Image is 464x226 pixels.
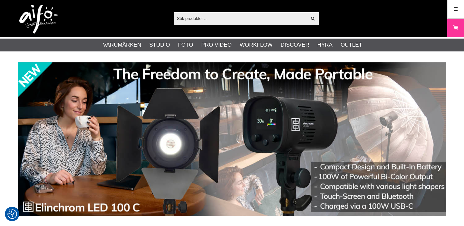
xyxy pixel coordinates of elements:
[178,41,193,49] a: Foto
[317,41,333,49] a: Hyra
[174,14,307,23] input: Sök produkter ...
[240,41,273,49] a: Workflow
[19,5,58,34] img: logo.png
[18,62,446,216] img: Annons:002 banner-elin-led100c11390x.jpg
[149,41,170,49] a: Studio
[103,41,141,49] a: Varumärken
[7,209,17,219] img: Revisit consent button
[201,41,231,49] a: Pro Video
[281,41,309,49] a: Discover
[341,41,362,49] a: Outlet
[7,208,17,220] button: Samtyckesinställningar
